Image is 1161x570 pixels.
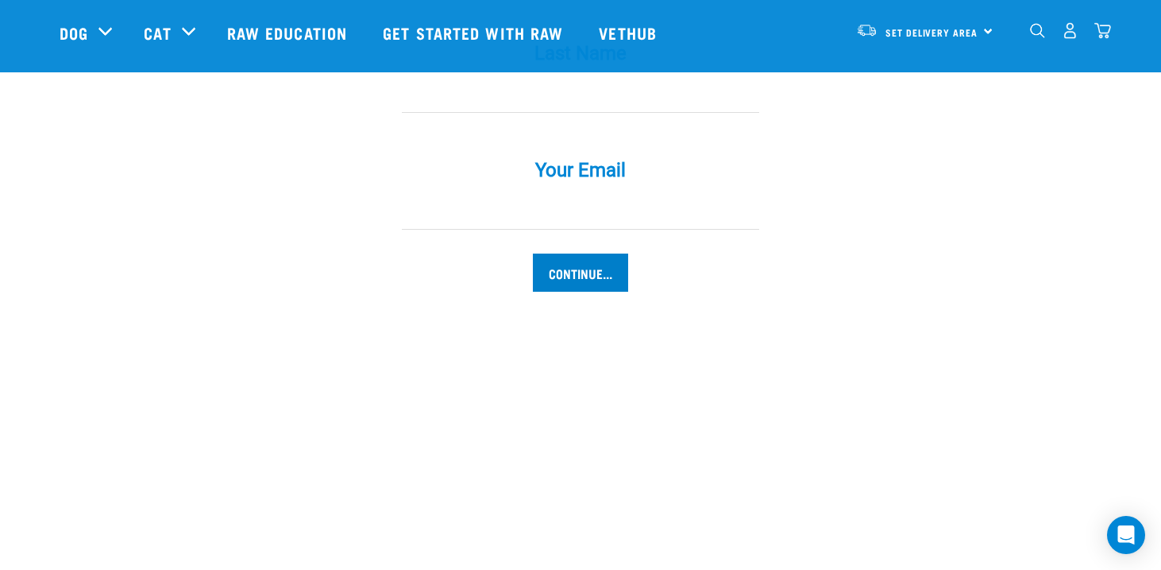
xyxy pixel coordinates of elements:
[342,156,819,184] label: Your Email
[1094,22,1111,39] img: home-icon@2x.png
[144,21,171,45] a: Cat
[367,1,583,64] a: Get started with Raw
[60,21,88,45] a: Dog
[583,1,677,64] a: Vethub
[1107,516,1145,554] div: Open Intercom Messenger
[1062,22,1078,39] img: user.png
[856,23,877,37] img: van-moving.png
[885,29,978,35] span: Set Delivery Area
[211,1,367,64] a: Raw Education
[533,254,628,292] input: Continue...
[1030,23,1045,38] img: home-icon-1@2x.png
